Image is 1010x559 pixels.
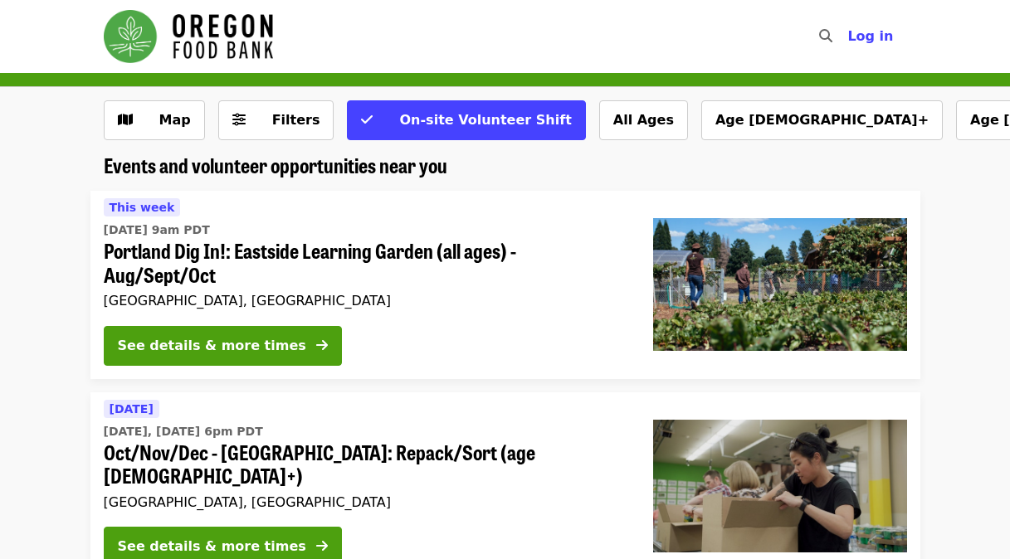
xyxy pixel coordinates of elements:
div: See details & more times [118,336,306,356]
div: [GEOGRAPHIC_DATA], [GEOGRAPHIC_DATA] [104,293,627,309]
span: Log in [847,28,893,44]
a: See details for "Portland Dig In!: Eastside Learning Garden (all ages) - Aug/Sept/Oct" [90,191,920,379]
i: arrow-right icon [316,338,328,353]
div: See details & more times [118,537,306,557]
span: On-site Volunteer Shift [399,112,571,128]
button: On-site Volunteer Shift [347,100,585,140]
i: sliders-h icon [232,112,246,128]
i: search icon [819,28,832,44]
button: All Ages [599,100,688,140]
time: [DATE] 9am PDT [104,221,210,239]
img: Oct/Nov/Dec - Portland: Repack/Sort (age 8+) organized by Oregon Food Bank [653,420,907,552]
i: arrow-right icon [316,538,328,554]
i: check icon [361,112,373,128]
img: Oregon Food Bank - Home [104,10,273,63]
button: See details & more times [104,326,342,366]
time: [DATE], [DATE] 6pm PDT [104,423,263,440]
button: Show map view [104,100,205,140]
span: [DATE] [110,402,154,416]
img: Portland Dig In!: Eastside Learning Garden (all ages) - Aug/Sept/Oct organized by Oregon Food Bank [653,218,907,351]
input: Search [842,17,856,56]
span: This week [110,201,175,214]
span: Oct/Nov/Dec - [GEOGRAPHIC_DATA]: Repack/Sort (age [DEMOGRAPHIC_DATA]+) [104,440,627,489]
button: Age [DEMOGRAPHIC_DATA]+ [701,100,943,140]
i: map icon [118,112,133,128]
div: [GEOGRAPHIC_DATA], [GEOGRAPHIC_DATA] [104,494,627,510]
span: Portland Dig In!: Eastside Learning Garden (all ages) - Aug/Sept/Oct [104,239,627,287]
span: Map [159,112,191,128]
span: Events and volunteer opportunities near you [104,150,447,179]
span: Filters [272,112,320,128]
button: Log in [834,20,906,53]
button: Filters (0 selected) [218,100,334,140]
